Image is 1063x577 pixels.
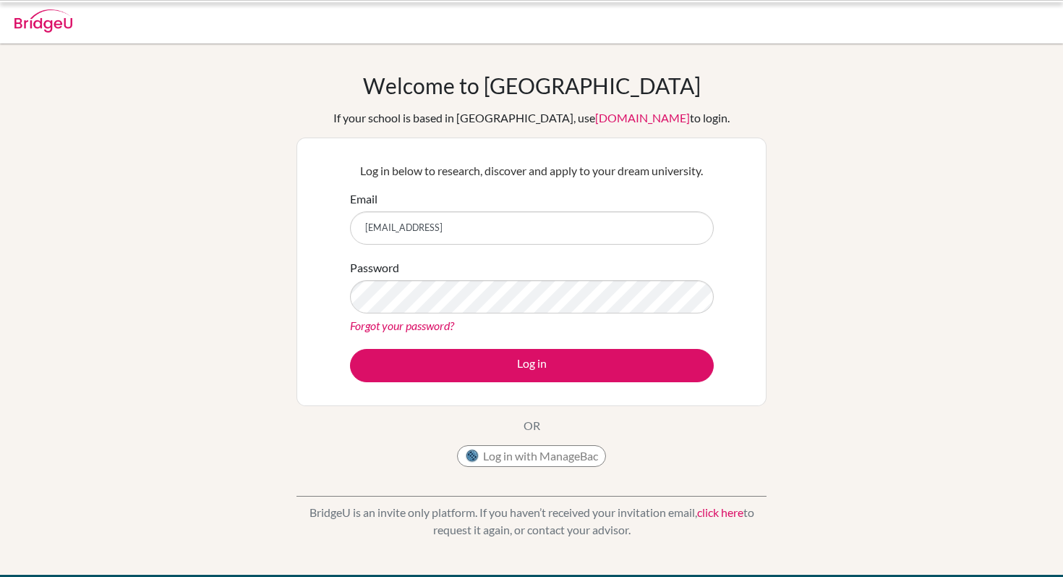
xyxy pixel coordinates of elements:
p: Log in below to research, discover and apply to your dream university. [350,162,714,180]
button: Log in with ManageBac [457,445,606,467]
a: Forgot your password? [350,319,454,332]
a: click here [697,505,743,519]
label: Password [350,259,399,277]
button: Log in [350,349,714,382]
a: [DOMAIN_NAME] [595,111,690,125]
h1: Welcome to [GEOGRAPHIC_DATA] [363,72,701,98]
img: Bridge-U [14,9,72,33]
p: OR [524,417,540,434]
div: If your school is based in [GEOGRAPHIC_DATA], use to login. [333,109,730,127]
label: Email [350,190,377,208]
p: BridgeU is an invite only platform. If you haven’t received your invitation email, to request it ... [296,504,767,539]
